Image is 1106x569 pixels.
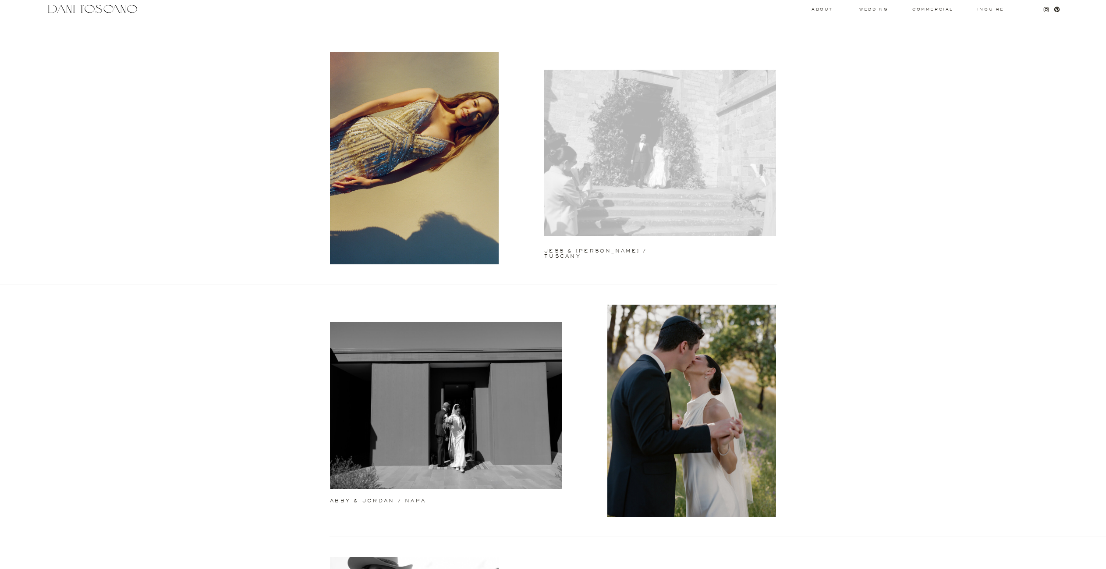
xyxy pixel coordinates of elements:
a: commercial [912,7,953,11]
a: wedding [859,7,888,11]
a: About [812,7,831,11]
a: Inquire [977,7,1005,12]
a: abby & jordan / napa [330,498,482,505]
a: jess & [PERSON_NAME] / tuscany [544,249,681,252]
